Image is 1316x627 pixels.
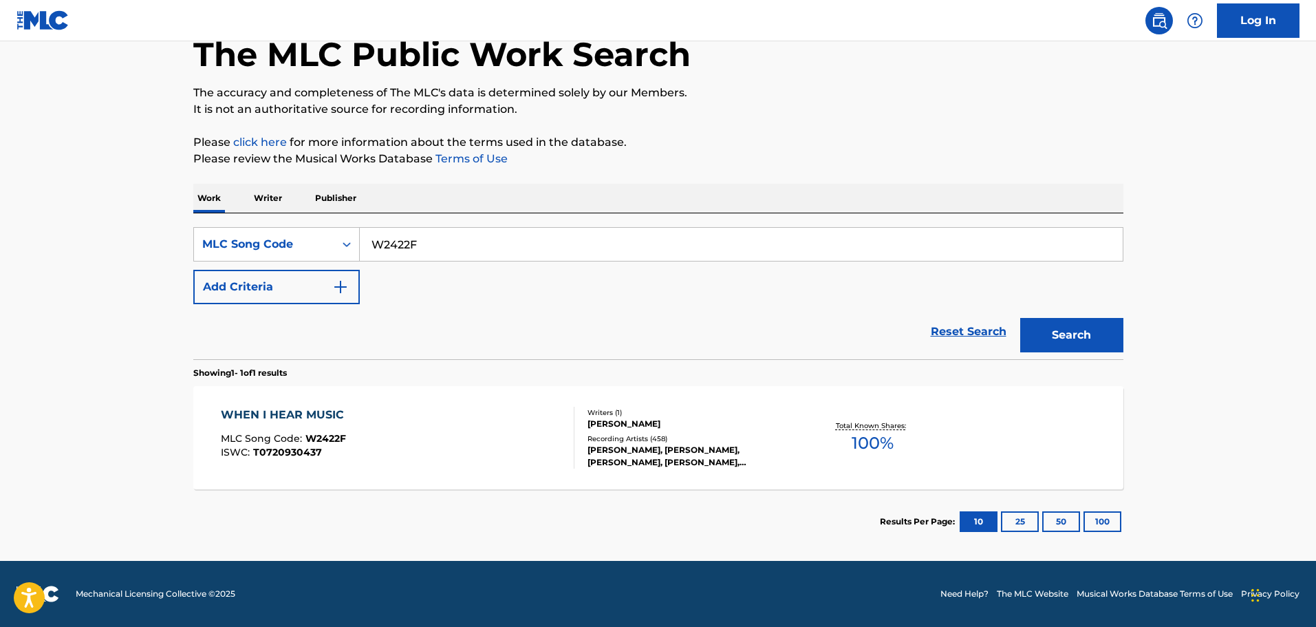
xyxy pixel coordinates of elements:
a: Musical Works Database Terms of Use [1077,588,1233,600]
span: 100 % [852,431,894,456]
a: Terms of Use [433,152,508,165]
p: Please for more information about the terms used in the database. [193,134,1123,151]
a: Log In [1217,3,1299,38]
button: Add Criteria [193,270,360,304]
a: click here [233,136,287,149]
form: Search Form [193,227,1123,359]
div: Help [1181,7,1209,34]
h1: The MLC Public Work Search [193,34,691,75]
p: Please review the Musical Works Database [193,151,1123,167]
a: Need Help? [940,588,989,600]
div: Recording Artists ( 458 ) [587,434,795,444]
span: Mechanical Licensing Collective © 2025 [76,588,235,600]
p: It is not an authoritative source for recording information. [193,101,1123,118]
img: MLC Logo [17,10,69,30]
button: 25 [1001,511,1039,532]
button: 10 [960,511,997,532]
img: search [1151,12,1167,29]
span: MLC Song Code : [221,432,305,445]
div: MLC Song Code [202,236,326,253]
div: Drag [1251,575,1260,616]
img: help [1187,12,1203,29]
span: W2422F [305,432,346,445]
img: logo [17,586,59,602]
p: Writer [250,184,286,213]
div: Writers ( 1 ) [587,407,795,418]
iframe: Chat Widget [1247,561,1316,627]
button: 100 [1083,511,1121,532]
button: Search [1020,318,1123,352]
button: 50 [1042,511,1080,532]
span: ISWC : [221,446,253,458]
p: Total Known Shares: [836,421,909,431]
a: Reset Search [924,317,1013,347]
a: Public Search [1145,7,1173,34]
p: Work [193,184,225,213]
div: [PERSON_NAME], [PERSON_NAME], [PERSON_NAME], [PERSON_NAME], [PERSON_NAME] [587,444,795,469]
p: Showing 1 - 1 of 1 results [193,367,287,379]
p: The accuracy and completeness of The MLC's data is determined solely by our Members. [193,85,1123,101]
div: [PERSON_NAME] [587,418,795,430]
a: Privacy Policy [1241,588,1299,600]
div: WHEN I HEAR MUSIC [221,407,351,423]
img: 9d2ae6d4665cec9f34b9.svg [332,279,349,295]
a: The MLC Website [997,588,1068,600]
p: Results Per Page: [880,516,958,528]
span: T0720930437 [253,446,322,458]
p: Publisher [311,184,360,213]
a: WHEN I HEAR MUSICMLC Song Code:W2422FISWC:T0720930437Writers (1)[PERSON_NAME]Recording Artists (4... [193,386,1123,489]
